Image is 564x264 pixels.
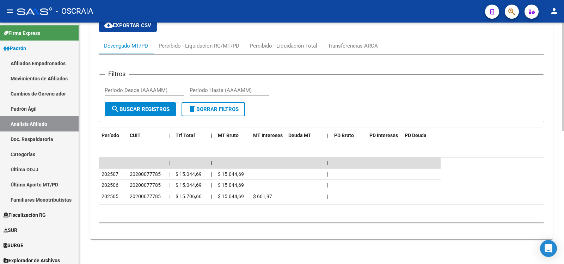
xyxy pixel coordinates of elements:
span: Fiscalización RG [4,211,46,219]
span: | [327,133,329,138]
span: Buscar Registros [111,106,170,112]
span: Borrar Filtros [188,106,239,112]
datatable-header-cell: Deuda MT [286,128,324,143]
span: 20200077785 [130,182,161,188]
span: | [211,133,212,138]
span: 20200077785 [130,194,161,199]
span: $ 15.044,69 [218,194,244,199]
span: Trf Total [176,133,195,138]
datatable-header-cell: MT Bruto [215,128,250,143]
mat-icon: search [111,105,119,113]
datatable-header-cell: PD Bruto [331,128,367,143]
span: | [327,160,329,166]
h3: Filtros [105,69,129,79]
mat-icon: delete [188,105,196,113]
mat-icon: person [550,7,558,15]
span: $ 15.044,69 [218,182,244,188]
span: $ 15.044,69 [176,182,202,188]
span: | [168,182,170,188]
span: | [327,182,328,188]
span: $ 15.044,69 [218,171,244,177]
span: | [211,182,212,188]
span: SURGE [4,241,23,249]
span: PD Intereses [369,133,398,138]
span: Padrón [4,44,26,52]
datatable-header-cell: Período [99,128,127,143]
div: Transferencias ARCA [328,42,378,50]
span: | [327,194,328,199]
span: 202505 [102,194,118,199]
span: MT Intereses [253,133,283,138]
datatable-header-cell: Trf Total [173,128,208,143]
mat-icon: cloud_download [104,21,113,29]
div: Devengado MT/PD [104,42,148,50]
span: CUIT [130,133,141,138]
button: Exportar CSV [99,19,157,32]
div: Open Intercom Messenger [540,240,557,257]
button: Borrar Filtros [182,102,245,116]
datatable-header-cell: | [324,128,331,143]
datatable-header-cell: | [208,128,215,143]
datatable-header-cell: PD Deuda [402,128,441,143]
span: Firma Express [4,29,40,37]
span: Deuda MT [288,133,311,138]
span: $ 15.044,69 [176,171,202,177]
span: $ 661,97 [253,194,272,199]
span: SUR [4,226,17,234]
span: 202506 [102,182,118,188]
span: | [168,194,170,199]
span: Período [102,133,119,138]
span: MT Bruto [218,133,239,138]
datatable-header-cell: | [166,128,173,143]
span: PD Bruto [334,133,354,138]
span: | [211,194,212,199]
span: | [168,160,170,166]
mat-icon: menu [6,7,14,15]
span: $ 15.706,66 [176,194,202,199]
div: Percibido - Liquidación RG/MT/PD [159,42,239,50]
span: | [168,133,170,138]
datatable-header-cell: CUIT [127,128,166,143]
span: - OSCRAIA [56,4,93,19]
datatable-header-cell: MT Intereses [250,128,286,143]
span: Exportar CSV [104,22,151,29]
span: | [211,171,212,177]
span: PD Deuda [405,133,427,138]
span: 20200077785 [130,171,161,177]
div: Percibido - Liquidación Total [250,42,317,50]
span: | [327,171,328,177]
span: | [211,160,212,166]
span: | [168,171,170,177]
span: 202507 [102,171,118,177]
datatable-header-cell: PD Intereses [367,128,402,143]
button: Buscar Registros [105,102,176,116]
